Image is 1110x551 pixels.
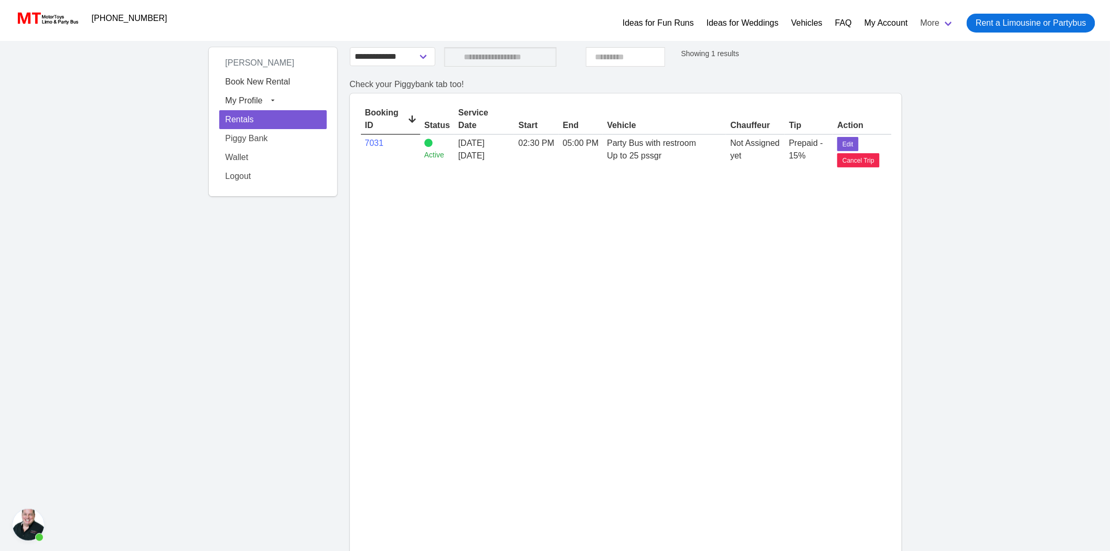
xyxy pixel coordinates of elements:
a: Rentals [219,110,327,129]
span: 05:00 PM [563,139,599,147]
div: Start [518,119,554,132]
a: Open chat [13,509,44,541]
button: My Profile [219,91,327,110]
small: Active [424,150,450,161]
span: 02:30 PM [518,139,554,147]
span: Not Assigned yet [730,139,780,160]
a: My Account [864,17,908,29]
button: Edit [837,137,859,151]
a: Logout [219,167,327,186]
button: Cancel Trip [837,153,880,167]
a: Piggy Bank [219,129,327,148]
span: Up to 25 pssgr [607,151,661,160]
span: Prepaid - 15% [789,139,823,160]
a: Wallet [219,148,327,167]
small: Showing 1 results [681,49,740,58]
div: Action [837,119,890,132]
span: Party Bus with restroom [607,139,696,147]
div: Chauffeur [730,119,781,132]
div: Service Date [458,107,510,132]
span: Cancel Trip [842,156,874,165]
a: Ideas for Weddings [707,17,779,29]
a: Edit [837,139,859,147]
span: Rent a Limousine or Partybus [976,17,1086,29]
span: [DATE] [458,150,510,162]
div: Booking ID [365,107,416,132]
a: Rent a Limousine or Partybus [967,14,1095,33]
span: Edit [842,140,853,149]
a: Ideas for Fun Runs [623,17,694,29]
div: Status [424,119,450,132]
a: More [914,9,960,37]
span: My Profile [226,96,263,105]
div: End [563,119,599,132]
h2: Check your Piggybank tab too! [350,79,902,89]
div: Vehicle [607,119,722,132]
img: MotorToys Logo [15,11,79,26]
a: Book New Rental [219,72,327,91]
a: Vehicles [791,17,823,29]
a: 7031 [365,139,384,147]
span: [PERSON_NAME] [219,54,301,71]
a: [PHONE_NUMBER] [86,8,174,29]
span: [DATE] [458,139,485,147]
a: FAQ [835,17,852,29]
div: Tip [789,119,829,132]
